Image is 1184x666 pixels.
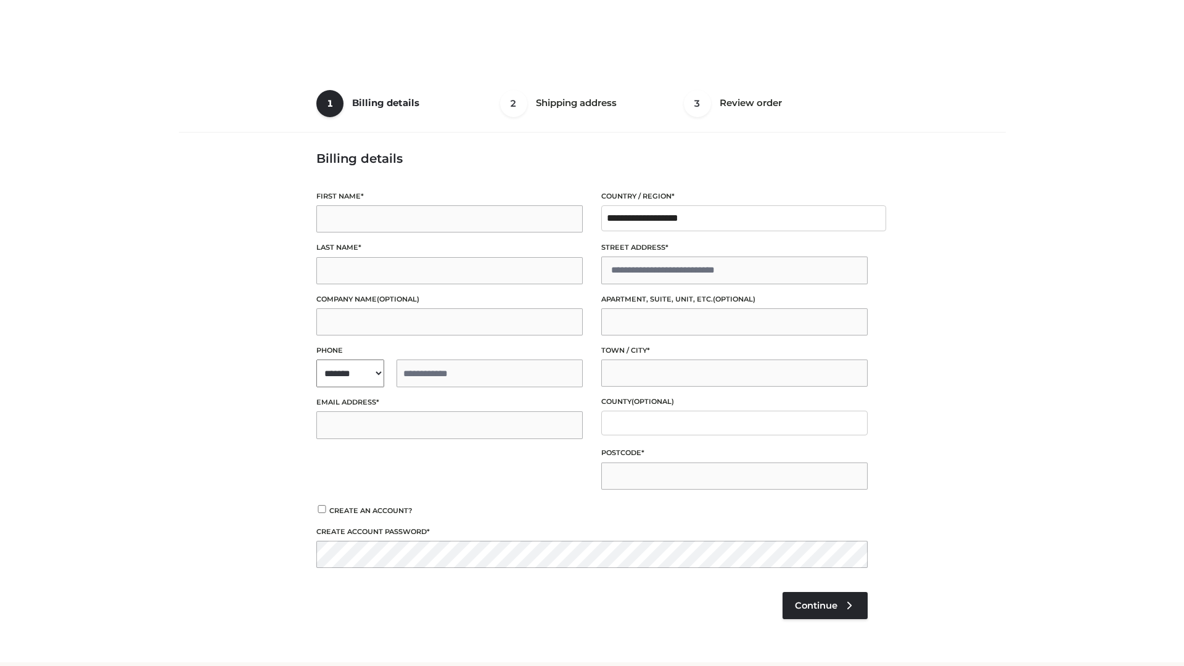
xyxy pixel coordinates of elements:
span: 2 [500,90,527,117]
span: (optional) [631,397,674,406]
label: Postcode [601,447,868,459]
span: 3 [684,90,711,117]
label: Company name [316,294,583,305]
label: Phone [316,345,583,356]
span: Shipping address [536,97,617,109]
span: Billing details [352,97,419,109]
span: (optional) [377,295,419,303]
label: Country / Region [601,191,868,202]
label: Apartment, suite, unit, etc. [601,294,868,305]
span: 1 [316,90,343,117]
h3: Billing details [316,151,868,166]
label: Create account password [316,526,868,538]
label: Street address [601,242,868,253]
label: Town / City [601,345,868,356]
span: Continue [795,600,837,611]
a: Continue [783,592,868,619]
input: Create an account? [316,505,327,513]
label: County [601,396,868,408]
span: (optional) [713,295,755,303]
label: First name [316,191,583,202]
label: Last name [316,242,583,253]
span: Create an account? [329,506,413,515]
span: Review order [720,97,782,109]
label: Email address [316,397,583,408]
